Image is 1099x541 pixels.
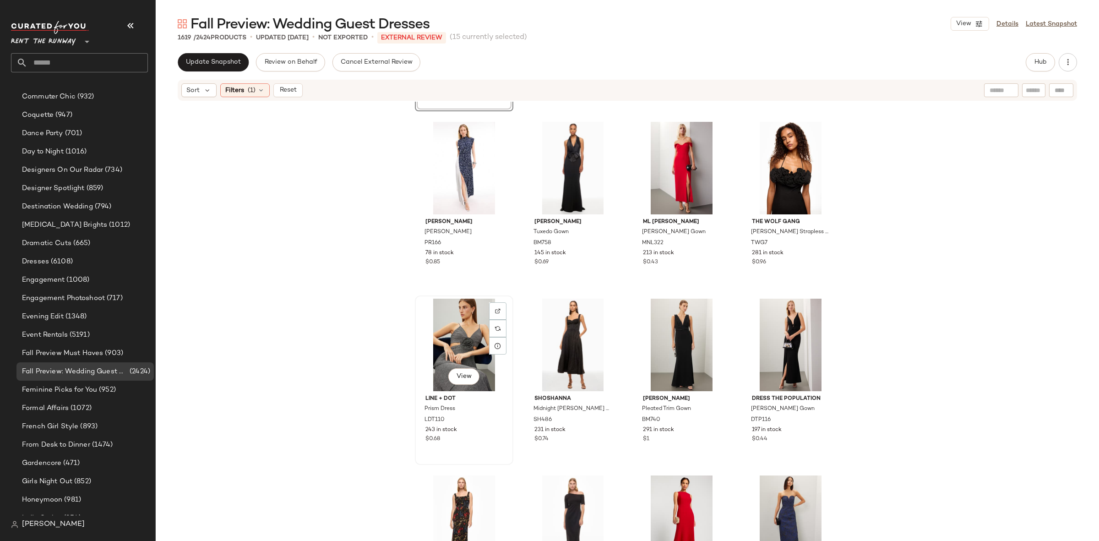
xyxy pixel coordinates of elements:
img: MNL322.jpg [636,122,728,214]
span: (852) [72,476,91,487]
span: (1474) [90,440,113,450]
span: French Girl Style [22,421,78,432]
p: Not Exported [318,33,368,43]
span: (859) [85,183,103,194]
span: (903) [103,348,123,359]
span: 1619 / [178,34,196,41]
span: [PERSON_NAME] Gown [751,405,815,413]
span: Honeymoon [22,495,62,505]
span: Gardencore [22,458,61,469]
span: Dress The Population [752,395,829,403]
span: [PERSON_NAME] [425,218,503,226]
span: Formal Affairs [22,403,69,414]
button: View [951,17,989,31]
span: [PERSON_NAME] Strapless Midi Dress [751,228,828,236]
span: Day to Night [22,147,64,157]
span: TWG7 [751,239,767,247]
button: Cancel External Review [332,53,420,71]
span: Hub [1034,59,1047,66]
span: (893) [78,421,98,432]
span: The Wolf Gang [752,218,829,226]
span: (717) [105,293,123,304]
span: [PERSON_NAME] [534,218,612,226]
img: TWG7.jpg [745,122,837,214]
span: Girls Night Out [22,476,72,487]
img: LDT110.jpg [418,299,510,391]
span: BM758 [533,239,551,247]
span: (932) [76,92,94,102]
span: View [456,373,472,380]
span: • [371,32,374,43]
span: Tuxedo Gown [533,228,569,236]
span: Pleated Trim Gown [642,405,691,413]
span: Dramatic Cuts [22,238,71,249]
span: Dresses [22,257,49,267]
span: $0.96 [752,258,766,267]
span: MNL322 [642,239,664,247]
span: 213 in stock [643,249,674,257]
span: Cancel External Review [340,59,413,66]
span: Designer Spotlight [22,183,85,194]
span: • [250,32,252,43]
span: [PERSON_NAME] [643,395,720,403]
span: From Desk to Dinner [22,440,90,450]
span: (952) [97,385,116,395]
span: Sort [186,86,200,95]
span: Fall Preview: Wedding Guest Dresses [190,16,430,34]
button: Hub [1026,53,1055,71]
span: 145 in stock [534,249,566,257]
span: 231 in stock [534,426,566,434]
img: svg%3e [11,521,18,528]
span: Coquette [22,110,54,120]
span: (15 currently selected) [450,32,527,43]
span: Dance Party [22,128,63,139]
span: $1 [643,435,649,443]
img: DTP116.jpg [745,299,837,391]
img: PR166.jpg [418,122,510,214]
div: Products [178,33,246,43]
span: Fall Preview Must Haves [22,348,103,359]
span: $0.74 [534,435,549,443]
span: (1016) [64,147,87,157]
span: PR166 [424,239,441,247]
img: BM740.jpg [636,299,728,391]
img: svg%3e [495,308,501,314]
span: (471) [61,458,80,469]
img: BM758.jpg [527,122,619,214]
span: (1) [248,86,256,95]
img: svg%3e [495,326,501,331]
span: [PERSON_NAME] [22,519,85,530]
span: Midnight [PERSON_NAME] Dress [533,405,611,413]
span: BM740 [642,416,660,424]
span: (981) [62,495,81,505]
span: DTP116 [751,416,771,424]
span: $0.85 [425,258,440,267]
img: cfy_white_logo.C9jOOHJF.svg [11,21,89,34]
span: Destination Wedding [22,202,93,212]
span: (1012) [107,220,130,230]
span: Rent the Runway [11,31,76,48]
button: View [448,368,479,385]
span: Commuter Chic [22,92,76,102]
span: Feminine Picks for You [22,385,97,395]
span: (701) [63,128,82,139]
span: Reset [279,87,296,94]
span: [PERSON_NAME] Gown [642,228,706,236]
span: 197 in stock [752,426,782,434]
span: 2424 [196,34,211,41]
span: 243 in stock [425,426,457,434]
a: Latest Snapshot [1026,19,1077,29]
span: View [956,20,971,27]
span: Engagement Photoshoot [22,293,105,304]
span: (1348) [64,311,87,322]
span: 281 in stock [752,249,783,257]
img: svg%3e [178,19,187,28]
span: (665) [71,238,91,249]
p: updated [DATE] [256,33,309,43]
button: Reset [273,83,303,97]
span: (6108) [49,257,73,267]
span: Filters [225,86,244,95]
span: (5191) [68,330,90,340]
span: Prism Dress [424,405,455,413]
span: 291 in stock [643,426,674,434]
